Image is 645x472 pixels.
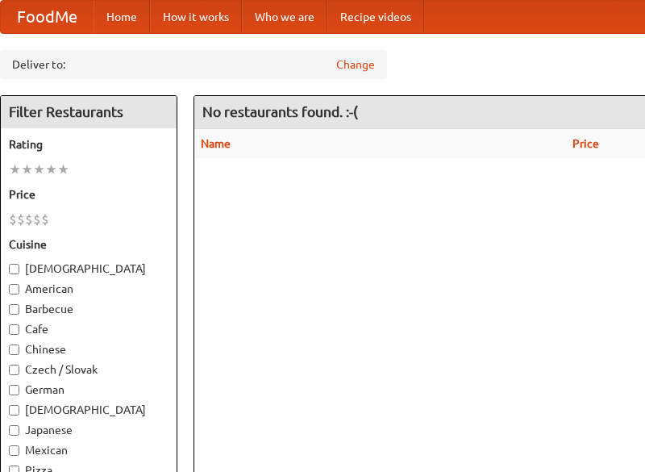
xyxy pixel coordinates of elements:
[9,365,19,375] input: Czech / Slovak
[9,186,169,203] h5: Price
[202,104,358,119] ng-pluralize: No restaurants found. :-(
[33,161,45,178] li: ★
[45,161,57,178] li: ★
[1,96,177,128] h4: Filter Restaurants
[9,341,169,357] label: Chinese
[9,136,169,152] h5: Rating
[21,161,33,178] li: ★
[9,161,21,178] li: ★
[327,1,424,33] a: Recipe videos
[9,425,19,436] input: Japanese
[9,402,169,418] label: [DEMOGRAPHIC_DATA]
[9,281,169,297] label: American
[9,345,19,355] input: Chinese
[9,324,19,335] input: Cafe
[9,264,19,274] input: [DEMOGRAPHIC_DATA]
[17,211,25,228] li: $
[33,211,41,228] li: $
[9,442,169,458] label: Mexican
[9,422,169,438] label: Japanese
[9,211,17,228] li: $
[9,405,19,416] input: [DEMOGRAPHIC_DATA]
[9,321,169,337] label: Cafe
[9,361,169,378] label: Czech / Slovak
[1,1,94,33] a: FoodMe
[9,382,169,398] label: German
[94,1,150,33] a: Home
[57,161,69,178] li: ★
[9,385,19,395] input: German
[242,1,327,33] a: Who we are
[9,304,19,315] input: Barbecue
[9,261,169,277] label: [DEMOGRAPHIC_DATA]
[336,56,375,73] a: Change
[25,211,33,228] li: $
[201,137,231,150] a: Name
[9,284,19,294] input: American
[9,236,169,253] h5: Cuisine
[9,445,19,456] input: Mexican
[41,211,49,228] li: $
[150,1,242,33] a: How it works
[9,301,169,317] label: Barbecue
[572,137,599,150] a: Price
